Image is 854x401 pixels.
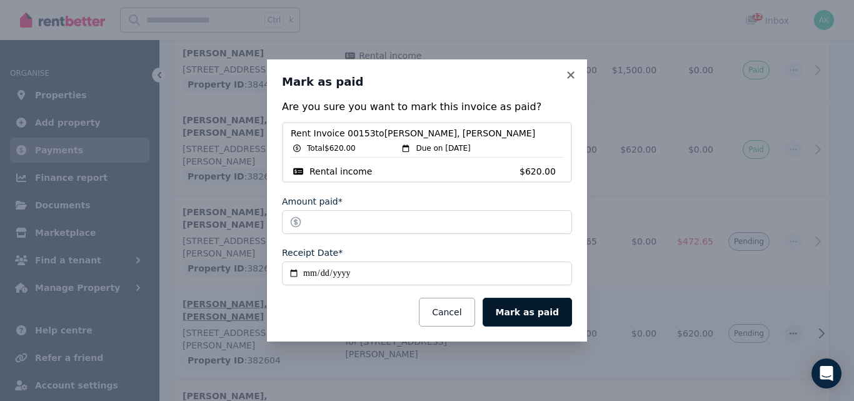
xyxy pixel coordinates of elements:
span: Due on [DATE] [416,143,470,153]
div: Open Intercom Messenger [811,358,841,388]
span: Total $620.00 [307,143,356,153]
span: Rent Invoice 00153 to [PERSON_NAME], [PERSON_NAME] [291,127,563,140]
h3: Mark as paid [282,74,572,89]
span: $620.00 [520,165,563,178]
span: Rental income [309,165,372,178]
label: Amount paid* [282,195,343,208]
p: Are you sure you want to mark this invoice as paid? [282,99,572,114]
label: Receipt Date* [282,246,343,259]
button: Cancel [419,298,475,327]
button: Mark as paid [483,298,572,327]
